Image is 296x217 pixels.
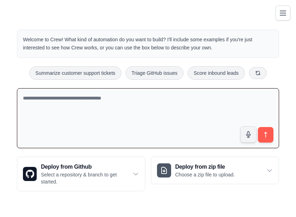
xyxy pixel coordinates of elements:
[41,163,132,171] h3: Deploy from Github
[175,171,235,178] p: Choose a zip file to upload.
[261,183,296,217] iframe: Chat Widget
[188,66,245,80] button: Score inbound leads
[29,66,121,80] button: Summarize customer support tickets
[126,66,183,80] button: Triage GitHub issues
[276,6,290,20] button: Toggle navigation
[23,36,273,52] p: Welcome to Crew! What kind of automation do you want to build? I'll include some examples if you'...
[175,163,235,171] h3: Deploy from zip file
[41,171,132,185] p: Select a repository & branch to get started.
